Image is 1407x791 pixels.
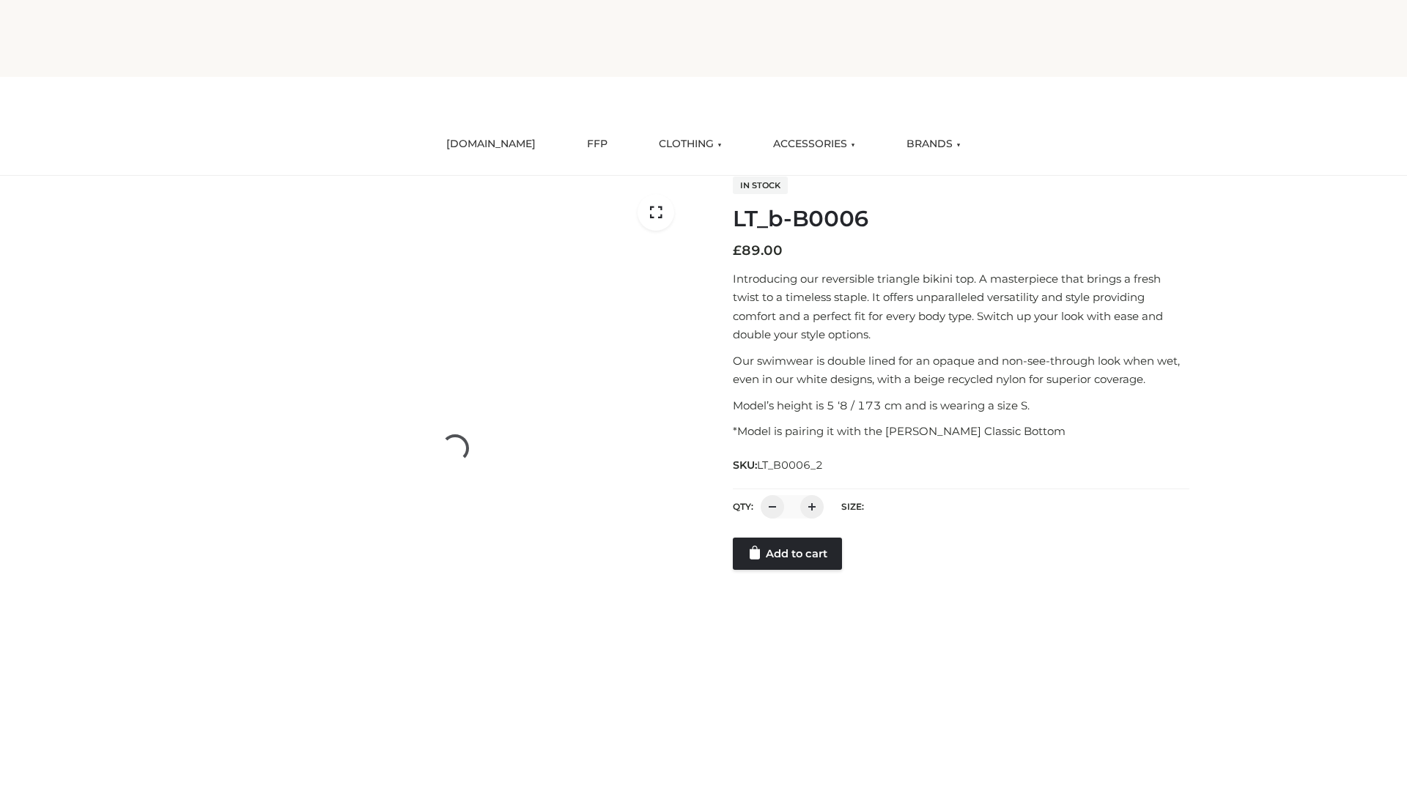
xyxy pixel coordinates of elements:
a: FFP [576,128,618,160]
a: Add to cart [733,538,842,570]
span: £ [733,242,742,259]
label: QTY: [733,501,753,512]
span: SKU: [733,456,824,474]
label: Size: [841,501,864,512]
p: *Model is pairing it with the [PERSON_NAME] Classic Bottom [733,422,1189,441]
p: Introducing our reversible triangle bikini top. A masterpiece that brings a fresh twist to a time... [733,270,1189,344]
span: In stock [733,177,788,194]
p: Model’s height is 5 ‘8 / 173 cm and is wearing a size S. [733,396,1189,415]
a: BRANDS [895,128,972,160]
p: Our swimwear is double lined for an opaque and non-see-through look when wet, even in our white d... [733,352,1189,389]
a: CLOTHING [648,128,733,160]
a: [DOMAIN_NAME] [435,128,547,160]
bdi: 89.00 [733,242,783,259]
span: LT_B0006_2 [757,458,823,472]
h1: LT_b-B0006 [733,206,1189,232]
a: ACCESSORIES [762,128,866,160]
